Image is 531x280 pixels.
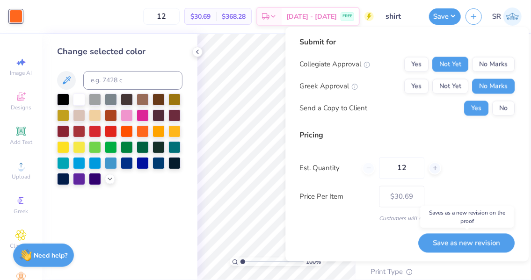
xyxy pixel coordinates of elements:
div: Change selected color [57,45,182,58]
input: e.g. 7428 c [83,71,182,90]
button: No [492,101,515,116]
span: SR [492,11,501,22]
span: Upload [12,173,30,180]
input: Untitled Design [378,7,424,26]
button: Yes [404,57,429,72]
label: Price Per Item [299,191,372,202]
div: Send a Copy to Client [299,103,367,114]
button: Not Yet [432,79,468,94]
button: Yes [404,79,429,94]
div: Greek Approval [299,81,358,92]
span: Greek [14,208,29,215]
div: Print Type [371,266,512,277]
div: Submit for [299,36,515,48]
span: $30.69 [190,12,211,22]
button: Save as new revision [418,233,515,252]
button: Save [429,8,461,25]
span: 100 % [306,258,321,266]
img: Silvia Romero [503,7,522,26]
label: Est. Quantity [299,163,355,173]
button: No Marks [472,79,515,94]
div: Pricing [299,130,515,141]
div: Collegiate Approval [299,59,370,70]
input: – – [143,8,180,25]
button: Not Yet [432,57,468,72]
div: Saves as a new revision on the proof [420,206,514,228]
span: Clipart & logos [5,242,37,257]
span: Add Text [10,138,32,146]
input: – – [379,158,424,179]
span: $368.28 [222,12,246,22]
strong: Need help? [34,251,68,260]
span: Image AI [10,69,32,77]
span: FREE [342,13,352,20]
button: Yes [464,101,488,116]
a: SR [492,7,522,26]
span: Designs [11,104,31,111]
span: [DATE] - [DATE] [286,12,337,22]
button: No Marks [472,57,515,72]
div: Customers will see this price on HQ. [299,215,515,223]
